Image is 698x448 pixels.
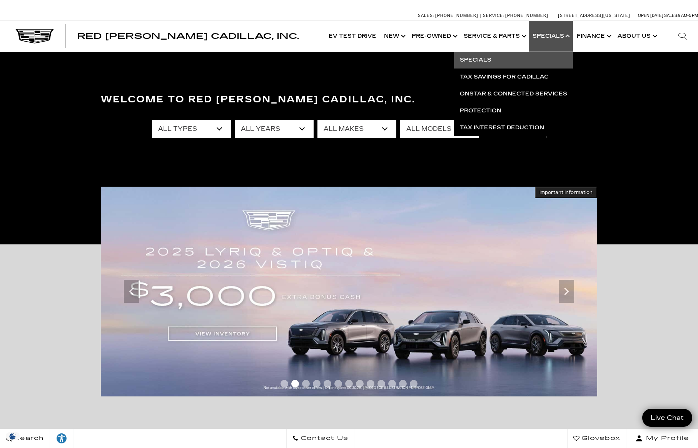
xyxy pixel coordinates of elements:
span: 9 AM-6 PM [678,13,698,18]
a: EV Test Drive [325,21,380,52]
img: Cadillac Dark Logo with Cadillac White Text [15,29,54,43]
a: Sales: [PHONE_NUMBER] [418,13,480,18]
select: Filter by model [400,120,479,138]
span: Sales: [664,13,678,18]
span: Go to slide 13 [410,380,417,388]
a: Tax Interest Deduction [454,119,573,136]
a: Glovebox [567,429,626,448]
span: Go to slide 9 [367,380,374,388]
span: Service: [483,13,504,18]
button: Open user profile menu [626,429,698,448]
span: Open [DATE] [638,13,663,18]
a: Explore your accessibility options [50,429,73,448]
a: [STREET_ADDRESS][US_STATE] [558,13,630,18]
a: Pre-Owned [408,21,460,52]
a: Service: [PHONE_NUMBER] [480,13,550,18]
div: Next [559,280,574,303]
a: About Us [614,21,660,52]
section: Click to Open Cookie Consent Modal [4,432,22,440]
span: Go to slide 3 [302,380,310,388]
span: Live Chat [647,413,688,422]
span: Glovebox [579,433,620,444]
div: Previous [124,280,139,303]
a: Live Chat [642,409,692,427]
img: Opt-Out Icon [4,432,22,440]
span: Go to slide 12 [399,380,407,388]
a: Contact Us [286,429,354,448]
select: Filter by type [152,120,231,138]
a: Tax Savings for Cadillac [454,69,573,85]
span: Contact Us [299,433,348,444]
a: Specials [529,21,573,52]
span: Go to slide 11 [388,380,396,388]
span: Important Information [539,189,593,196]
a: Red [PERSON_NAME] Cadillac, Inc. [77,32,299,40]
span: Go to slide 8 [356,380,364,388]
span: [PHONE_NUMBER] [435,13,478,18]
a: OnStar & Connected Services [454,85,573,102]
span: Go to slide 5 [324,380,331,388]
select: Filter by make [317,120,396,138]
span: Search [12,433,44,444]
span: [PHONE_NUMBER] [505,13,548,18]
span: Sales: [418,13,434,18]
select: Filter by year [235,120,314,138]
span: Go to slide 6 [334,380,342,388]
span: Red [PERSON_NAME] Cadillac, Inc. [77,32,299,41]
span: My Profile [643,433,689,444]
span: Go to slide 4 [313,380,321,388]
span: Go to slide 7 [345,380,353,388]
a: Protection [454,102,573,119]
a: Specials [454,52,573,69]
span: Go to slide 1 [281,380,288,388]
span: Go to slide 2 [291,380,299,388]
img: 2509-September-FOM-2025-cta-bonus-cash [101,187,597,396]
a: Service & Parts [460,21,529,52]
div: Explore your accessibility options [50,433,73,444]
a: Finance [573,21,614,52]
h3: Welcome to Red [PERSON_NAME] Cadillac, Inc. [101,92,597,107]
a: New [380,21,408,52]
span: Go to slide 10 [377,380,385,388]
